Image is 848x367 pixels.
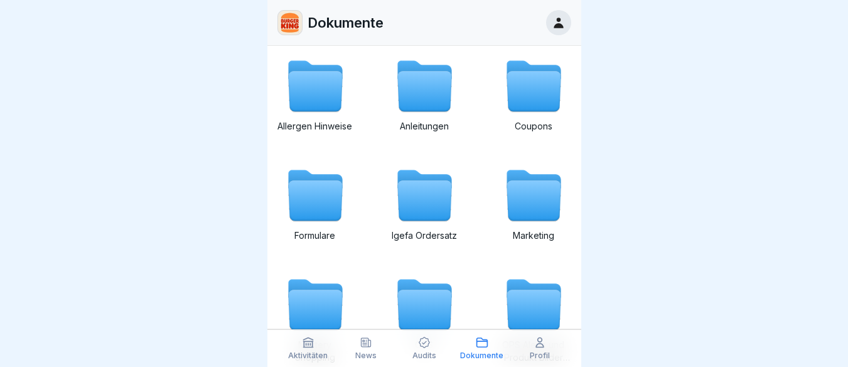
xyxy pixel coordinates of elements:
p: Dokumente [460,351,503,360]
a: Marketing [496,165,571,255]
a: Coupons [496,56,571,145]
p: Audits [412,351,436,360]
p: Dokumente [308,14,384,31]
a: Formulare [277,165,353,255]
a: Mystery Shopping [277,275,353,364]
p: Anleitungen [387,120,462,133]
p: Marketing [496,229,571,242]
a: Allergen Hinweise [277,56,353,145]
a: OPS [387,275,462,364]
p: Allergen Hinweise [277,120,353,133]
p: Profil [530,351,550,360]
p: Coupons [496,120,571,133]
p: Aktivitäten [288,351,328,360]
a: Igefa Ordersatz [387,165,462,255]
a: Anleitungen [387,56,462,145]
p: News [355,351,377,360]
p: Igefa Ordersatz [387,229,462,242]
img: w2f18lwxr3adf3talrpwf6id.png [278,11,302,35]
p: Formulare [277,229,353,242]
a: OPS Alerts und Produkt Bilder Promo [496,275,571,364]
